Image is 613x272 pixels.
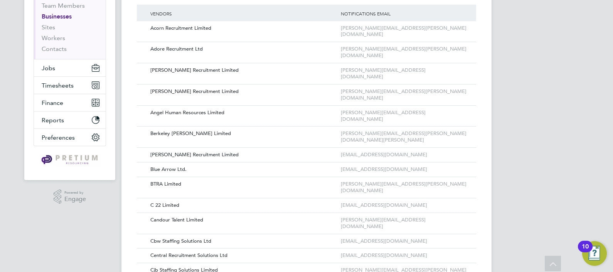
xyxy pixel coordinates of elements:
[339,162,468,177] div: [EMAIL_ADDRESS][DOMAIN_NAME]
[145,213,339,227] div: Candour Talent Limited
[39,154,100,166] img: pretium-logo-retina.png
[339,148,468,162] div: [EMAIL_ADDRESS][DOMAIN_NAME]
[582,247,589,257] div: 10
[34,154,106,166] a: Go to home page
[582,241,607,266] button: Open Resource Center, 10 new notifications
[64,196,86,203] span: Engage
[145,42,339,56] div: Adore Recruitment Ltd
[145,177,339,191] div: BTRA Limited
[339,42,468,63] div: [PERSON_NAME][EMAIL_ADDRESS][PERSON_NAME][DOMAIN_NAME]
[42,13,72,20] a: Businesses
[339,177,468,198] div: [PERSON_NAME][EMAIL_ADDRESS][PERSON_NAME][DOMAIN_NAME]
[339,213,468,234] div: [PERSON_NAME][EMAIL_ADDRESS][DOMAIN_NAME]
[42,64,55,72] span: Jobs
[339,21,468,42] div: [PERSON_NAME][EMAIL_ADDRESS][PERSON_NAME][DOMAIN_NAME]
[64,189,86,196] span: Powered by
[145,106,339,120] div: Angel Human Resources Limited
[339,5,468,22] div: Notifications Email
[339,234,468,248] div: [EMAIL_ADDRESS][DOMAIN_NAME]
[34,94,106,111] button: Finance
[145,127,339,141] div: Berkeley [PERSON_NAME] Limited
[145,5,339,22] div: Vendors
[339,127,468,147] div: [PERSON_NAME][EMAIL_ADDRESS][PERSON_NAME][DOMAIN_NAME][PERSON_NAME]
[42,34,65,42] a: Workers
[145,248,339,263] div: Central Recruitment Solutions Ltd
[145,162,339,177] div: Blue Arrow Ltd.
[34,77,106,94] button: Timesheets
[145,198,339,213] div: C 22 Limited
[42,24,55,31] a: Sites
[339,106,468,127] div: [PERSON_NAME][EMAIL_ADDRESS][DOMAIN_NAME]
[339,198,468,213] div: [EMAIL_ADDRESS][DOMAIN_NAME]
[42,82,74,89] span: Timesheets
[42,117,64,124] span: Reports
[42,45,67,52] a: Contacts
[145,148,339,162] div: [PERSON_NAME] Recruitment Limited
[34,129,106,146] button: Preferences
[42,2,85,9] a: Team Members
[42,134,75,141] span: Preferences
[339,248,468,263] div: [EMAIL_ADDRESS][DOMAIN_NAME]
[145,63,339,78] div: [PERSON_NAME] Recruitment Limited
[339,63,468,84] div: [PERSON_NAME][EMAIL_ADDRESS][DOMAIN_NAME]
[339,84,468,105] div: [PERSON_NAME][EMAIL_ADDRESS][PERSON_NAME][DOMAIN_NAME]
[145,21,339,35] div: Acorn Recruitment Limited
[42,99,63,106] span: Finance
[145,234,339,248] div: Cbw Staffing Solutions Ltd
[145,84,339,99] div: [PERSON_NAME] Recruitment Limited
[34,59,106,76] button: Jobs
[54,189,86,204] a: Powered byEngage
[34,112,106,128] button: Reports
